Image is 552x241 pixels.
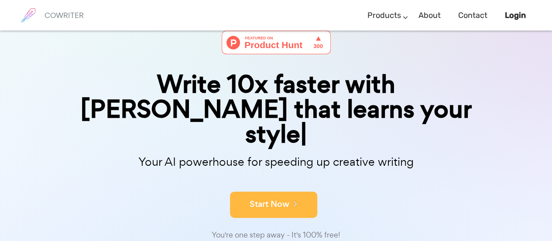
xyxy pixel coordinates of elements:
a: Products [367,3,401,28]
a: Login [505,3,526,28]
b: Login [505,10,526,20]
div: Write 10x faster with [PERSON_NAME] that learns your style [58,72,494,147]
img: Cowriter - Your AI buddy for speeding up creative writing | Product Hunt [222,31,331,54]
h6: COWRITER [45,11,84,19]
p: Your AI powerhouse for speeding up creative writing [58,153,494,171]
img: brand logo [17,4,39,26]
button: Start Now [230,192,317,218]
a: About [418,3,441,28]
a: Contact [458,3,487,28]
